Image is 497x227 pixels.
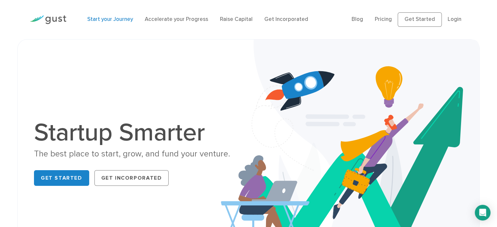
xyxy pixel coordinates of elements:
[398,12,442,27] a: Get Started
[352,16,363,23] a: Blog
[475,205,490,220] div: Open Intercom Messenger
[264,16,308,23] a: Get Incorporated
[94,170,169,186] a: Get Incorporated
[448,16,461,23] a: Login
[34,170,89,186] a: Get Started
[220,16,253,23] a: Raise Capital
[375,16,392,23] a: Pricing
[34,148,243,160] div: The best place to start, grow, and fund your venture.
[34,120,243,145] h1: Startup Smarter
[87,16,133,23] a: Start your Journey
[145,16,208,23] a: Accelerate your Progress
[30,15,66,24] img: Gust Logo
